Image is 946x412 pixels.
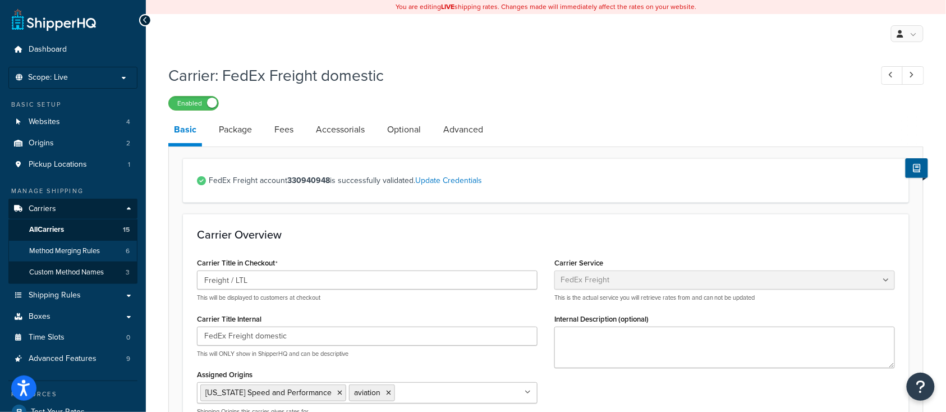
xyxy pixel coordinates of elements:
a: Dashboard [8,39,137,60]
span: FedEx Freight account is successfully validated. [209,173,895,189]
span: 0 [126,333,130,342]
a: Package [213,116,258,143]
span: All Carriers [29,225,64,235]
a: Optional [382,116,426,143]
a: Basic [168,116,202,147]
a: Time Slots0 [8,327,137,348]
span: Pickup Locations [29,160,87,170]
li: Custom Method Names [8,262,137,283]
label: Carrier Title Internal [197,315,261,323]
span: Scope: Live [28,73,68,83]
span: 6 [126,246,130,256]
a: Method Merging Rules6 [8,241,137,262]
a: Boxes [8,306,137,327]
li: Origins [8,133,137,154]
span: Carriers [29,204,56,214]
button: Open Resource Center [907,373,935,401]
a: Origins2 [8,133,137,154]
div: Resources [8,390,137,399]
a: Previous Record [881,66,903,85]
a: AllCarriers15 [8,219,137,240]
div: Basic Setup [8,100,137,109]
span: Origins [29,139,54,148]
span: 1 [128,160,130,170]
a: Update Credentials [415,175,482,186]
h1: Carrier: FedEx Freight domestic [168,65,861,86]
a: Fees [269,116,299,143]
span: 2 [126,139,130,148]
span: 4 [126,117,130,127]
a: Websites4 [8,112,137,132]
label: Carrier Title in Checkout [197,259,278,268]
a: Pickup Locations1 [8,154,137,175]
span: aviation [354,387,380,399]
label: Enabled [169,97,218,110]
label: Assigned Origins [197,370,252,379]
label: Carrier Service [554,259,603,267]
a: Custom Method Names3 [8,262,137,283]
span: 15 [123,225,130,235]
div: Manage Shipping [8,186,137,196]
span: [US_STATE] Speed and Performance [205,387,332,399]
span: 9 [126,354,130,364]
p: This will be displayed to customers at checkout [197,294,538,302]
span: Shipping Rules [29,291,81,300]
li: Carriers [8,199,137,284]
p: This is the actual service you will retrieve rates from and can not be updated [554,294,895,302]
span: Method Merging Rules [29,246,100,256]
span: Custom Method Names [29,268,104,277]
a: Accessorials [310,116,370,143]
a: Advanced Features9 [8,349,137,369]
li: Pickup Locations [8,154,137,175]
li: Time Slots [8,327,137,348]
li: Websites [8,112,137,132]
span: Dashboard [29,45,67,54]
a: Next Record [902,66,924,85]
a: Shipping Rules [8,285,137,306]
a: Carriers [8,199,137,219]
li: Advanced Features [8,349,137,369]
span: Time Slots [29,333,65,342]
label: Internal Description (optional) [554,315,649,323]
p: This will ONLY show in ShipperHQ and can be descriptive [197,350,538,358]
span: 3 [126,268,130,277]
span: Websites [29,117,60,127]
a: Advanced [438,116,489,143]
li: Method Merging Rules [8,241,137,262]
button: Show Help Docs [906,158,928,178]
span: Advanced Features [29,354,97,364]
span: Boxes [29,312,50,322]
strong: 330940948 [287,175,330,186]
b: LIVE [441,2,454,12]
h3: Carrier Overview [197,228,895,241]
